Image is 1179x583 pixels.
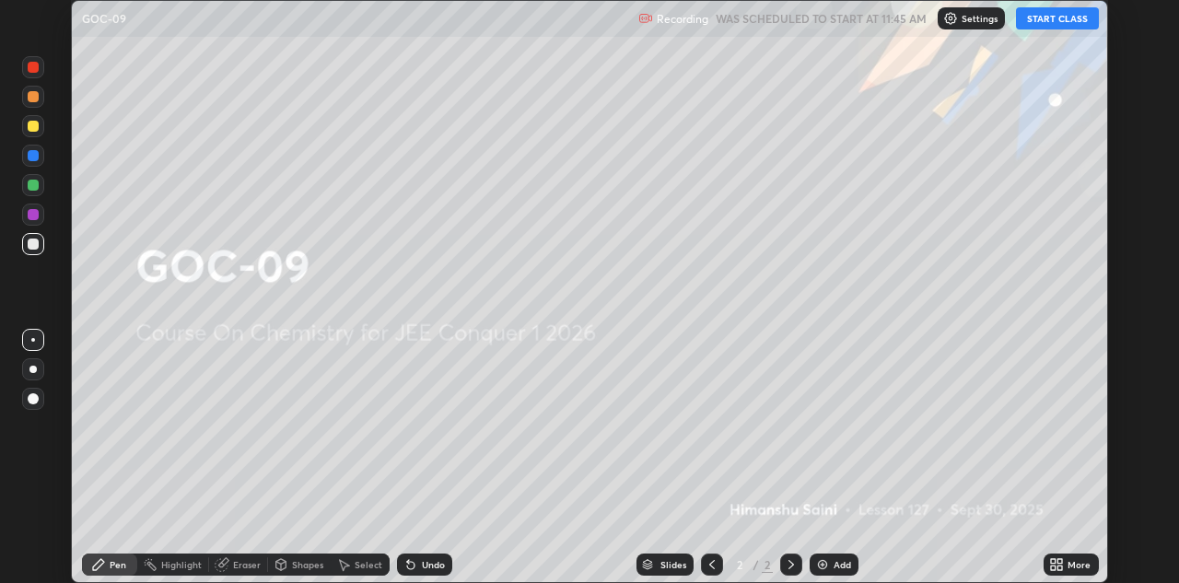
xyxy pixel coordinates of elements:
[110,560,126,569] div: Pen
[1068,560,1091,569] div: More
[716,10,927,27] h5: WAS SCHEDULED TO START AT 11:45 AM
[161,560,202,569] div: Highlight
[233,560,261,569] div: Eraser
[834,560,851,569] div: Add
[82,11,126,26] p: GOC-09
[730,559,749,570] div: 2
[962,14,998,23] p: Settings
[660,560,686,569] div: Slides
[753,559,758,570] div: /
[657,12,708,26] p: Recording
[355,560,382,569] div: Select
[815,557,830,572] img: add-slide-button
[638,11,653,26] img: recording.375f2c34.svg
[762,556,773,573] div: 2
[943,11,958,26] img: class-settings-icons
[1016,7,1099,29] button: START CLASS
[292,560,323,569] div: Shapes
[422,560,445,569] div: Undo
